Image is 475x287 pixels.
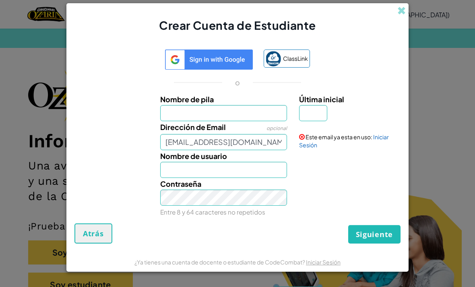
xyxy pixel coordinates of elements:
[134,258,306,266] span: ¿Ya tienes una cuenta de docente o estudiante de CodeCombat?
[74,223,112,244] button: Atrás
[266,125,287,131] span: opcional
[306,258,341,266] a: Iniciar Sesión
[283,53,308,64] span: ClassLink
[306,133,372,140] span: Este email ya esta en uso:
[160,95,214,104] span: Nombre de pila
[160,208,265,216] small: Entre 8 y 64 caracteres no repetidos
[235,78,240,87] p: o
[160,151,227,161] span: Nombre de usuario
[266,51,281,66] img: classlink-logo-small.png
[356,229,393,239] span: Siguiente
[159,18,316,32] span: Crear Cuenta de Estudiante
[165,50,253,70] img: log-in-google-sso-generic.svg
[160,179,201,188] span: Contraseña
[83,229,104,238] span: Atrás
[299,95,344,104] span: Última inicial
[299,133,389,149] a: Iniciar Sesión
[160,122,226,132] span: Dirección de Email
[348,225,401,244] button: Siguiente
